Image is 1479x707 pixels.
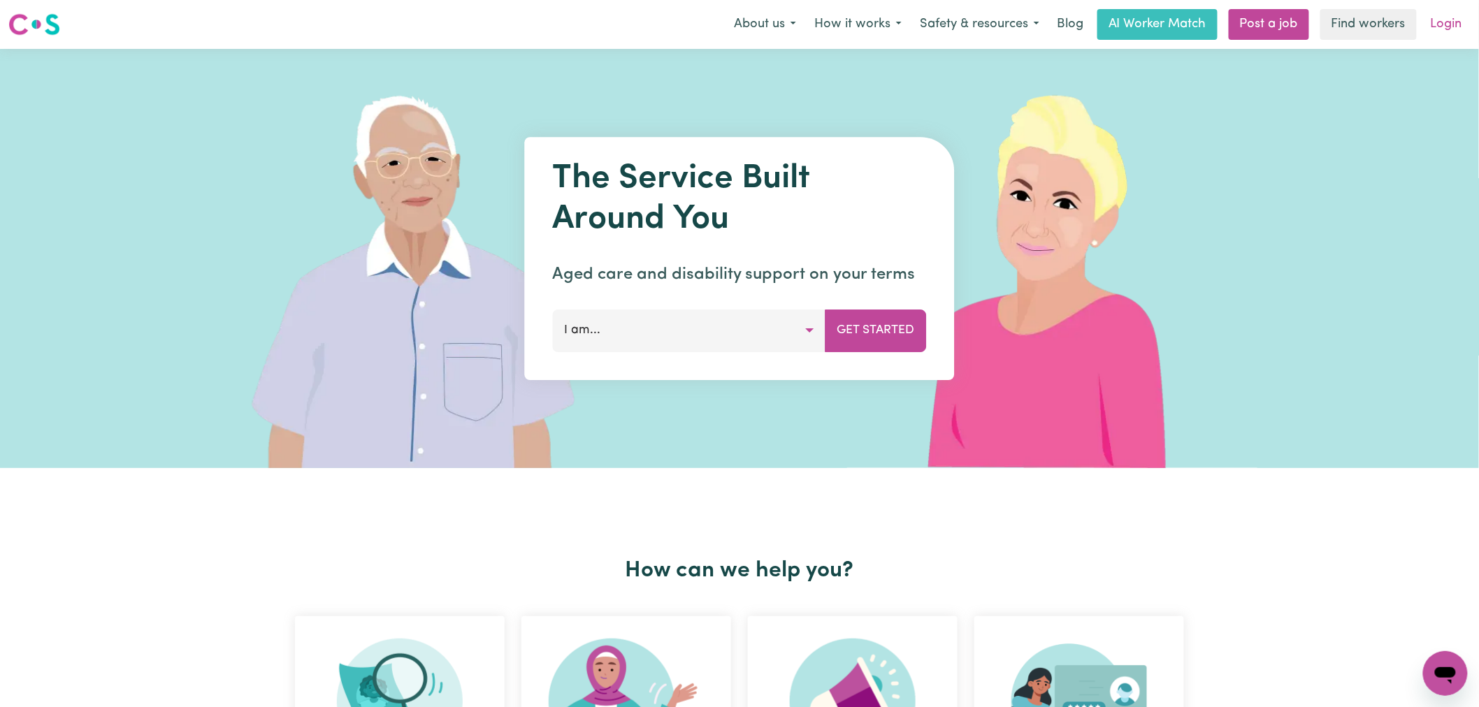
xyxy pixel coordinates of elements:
button: Get Started [825,309,927,351]
a: Careseekers logo [8,8,60,41]
h1: The Service Built Around You [553,159,927,240]
button: About us [725,10,805,39]
a: Post a job [1229,9,1309,40]
a: Find workers [1320,9,1417,40]
iframe: Button to launch messaging window [1423,651,1468,696]
h2: How can we help you? [287,557,1192,584]
a: Login [1422,9,1471,40]
a: AI Worker Match [1097,9,1218,40]
button: Safety & resources [911,10,1048,39]
a: Blog [1048,9,1092,40]
button: I am... [553,309,826,351]
p: Aged care and disability support on your terms [553,262,927,287]
img: Careseekers logo [8,12,60,37]
button: How it works [805,10,911,39]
